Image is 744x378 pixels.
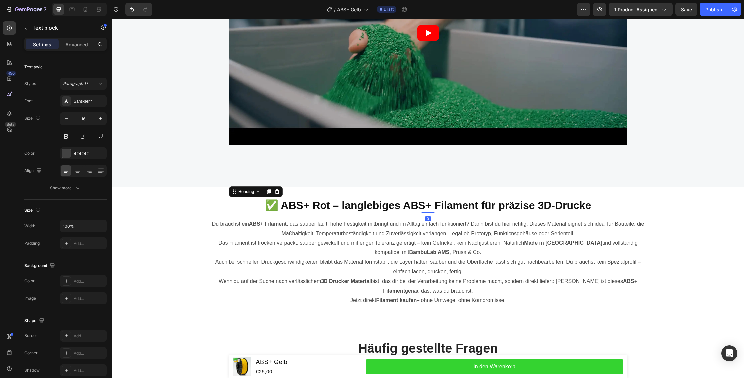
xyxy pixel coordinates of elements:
[112,19,744,378] iframe: Design area
[24,333,37,339] div: Border
[337,6,361,13] span: ABS+ Gelb
[264,279,305,284] strong: Filament kaufen
[705,6,722,13] div: Publish
[33,41,51,48] p: Settings
[24,240,40,246] div: Padding
[95,201,536,220] p: Du brauchst ein , das sauber läuft, hohe Festigkeit mitbringt und im Alltag einfach funktioniert?...
[24,278,35,284] div: Color
[412,222,490,227] strong: Made in [GEOGRAPHIC_DATA]
[24,64,43,70] div: Text style
[24,114,42,123] div: Size
[700,3,728,16] button: Publish
[24,182,107,194] button: Show more
[297,231,337,236] strong: BambuLab AMS
[609,3,673,16] button: 1 product assigned
[614,6,658,13] span: 1 product assigned
[334,6,336,13] span: /
[74,151,105,157] div: 424242
[24,350,38,356] div: Corner
[24,295,36,301] div: Image
[137,202,175,208] strong: ABS+ Filament
[117,179,515,195] h2: ✅ ABS+ Rot – langlebiges ABS+ Filament für präzise 3D-Drucke
[60,78,107,90] button: Paragraph 1*
[63,81,88,87] span: Paragraph 1*
[24,98,33,104] div: Font
[44,5,46,13] p: 7
[3,3,49,16] button: 7
[74,333,105,339] div: Add...
[209,260,259,265] strong: 3D Drucker Material
[74,98,105,104] div: Sans-serif
[24,223,35,229] div: Width
[254,341,511,356] button: In den Warenkorb
[143,349,176,358] div: €25,00
[50,185,81,191] div: Show more
[95,220,536,239] p: Das Filament ist trocken verpackt, sauber gewickelt und mit enger Toleranz gefertigt – kein Gefri...
[95,258,536,277] p: Wenn du auf der Suche nach verlässlichem bist, das dir bei der Verarbeitung keine Probleme macht,...
[384,6,394,12] span: Draft
[60,220,106,232] input: Auto
[24,150,35,156] div: Color
[271,260,525,275] strong: ABS+ Filament
[125,170,143,176] div: Heading
[74,350,105,356] div: Add...
[675,3,697,16] button: Save
[125,3,152,16] div: Undo/Redo
[74,368,105,374] div: Add...
[24,261,56,270] div: Background
[95,239,536,258] p: Auch bei schnellen Druckgeschwindigkeiten bleibt das Material formstabil, die Layer haften sauber...
[74,241,105,247] div: Add...
[361,343,404,353] div: In den Warenkorb
[24,206,42,215] div: Size
[65,41,88,48] p: Advanced
[24,367,40,373] div: Shadow
[681,7,692,12] span: Save
[74,296,105,302] div: Add...
[74,278,105,284] div: Add...
[95,277,536,287] p: Jetzt direkt – ohne Umwege, ohne Kompromisse.
[155,322,477,338] h2: Häufig gestellte Fragen
[721,345,737,361] div: Open Intercom Messenger
[24,81,36,87] div: Styles
[5,122,16,127] div: Beta
[32,24,89,32] p: Text block
[143,338,176,349] h1: ABS+ Gelb
[24,316,46,325] div: Shape
[24,166,43,175] div: Align
[313,197,320,203] div: 0
[305,6,327,22] button: Play
[6,71,16,76] div: 450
